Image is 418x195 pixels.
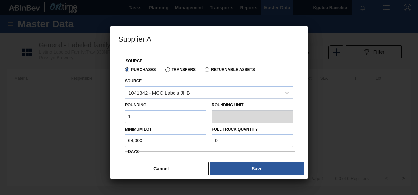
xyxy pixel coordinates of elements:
label: Rounding [125,103,146,107]
button: Cancel [114,162,209,175]
label: Returnable Assets [205,67,255,72]
label: Rounding Unit [212,100,293,110]
label: Source [125,79,142,83]
label: Transfers [165,67,196,72]
h3: Supplier A [110,26,308,51]
label: SLA [128,156,179,165]
label: Full Truck Quantity [212,127,258,132]
button: Save [210,162,304,175]
label: Source [126,59,142,63]
label: Transit time [184,156,236,165]
label: Minimum Lot [125,127,151,132]
span: Days [128,149,139,154]
div: 1041342 - MCC Labels JHB [128,90,190,95]
label: Purchases [125,67,156,72]
label: Lead time [241,156,292,165]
